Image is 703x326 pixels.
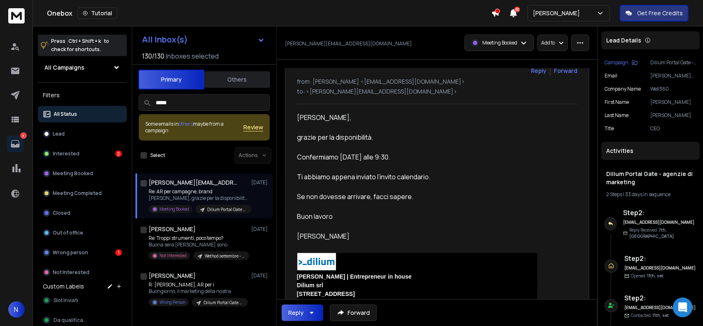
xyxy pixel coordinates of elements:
h6: Step 2 : [624,253,696,263]
p: Dilium Portal Gate - agenzie di marketing [207,206,247,213]
button: Reply [282,305,323,321]
p: Out of office [53,230,83,236]
p: Contacted [631,312,669,319]
span: 130 / 130 [142,51,164,61]
img: ADKq_NY3yIvgdVrCiZHB2c4nouDflcXeHbf6QJ1ry6l5Zlwa07dambDtymVcCzkRpsgLEfJao8Qn=s0-d-e1-ft [297,253,336,270]
span: [PERSON_NAME] [297,273,345,280]
p: Add to [541,40,555,46]
p: Lead [53,131,65,137]
p: Meeting Booked [482,40,517,46]
button: Campaign [605,59,638,66]
button: Lead [38,126,127,142]
span: Dilium srl [STREET_ADDRESS] CF/PIVA: 09868270969 [297,282,358,306]
span: 7th, [GEOGRAPHIC_DATA] [629,227,674,239]
p: Buona sera [PERSON_NAME] sono [149,242,248,248]
span: 2 Steps [606,191,622,198]
h1: [PERSON_NAME][EMAIL_ADDRESS][DOMAIN_NAME] [149,178,239,187]
button: Tutorial [77,7,117,19]
h1: [PERSON_NAME] [149,225,196,233]
p: Buongiorno, il marketing della nostra [149,288,248,295]
p: [DATE] [251,226,270,232]
p: Closed [53,210,70,216]
h1: Dilium Portal Gate - agenzie di marketing [606,170,695,186]
p: First Name [605,99,629,106]
div: [PERSON_NAME] [297,231,537,241]
div: 2 [115,150,122,157]
h3: Custom Labels [43,282,84,291]
span: others [179,120,193,127]
span: 11th, set [652,312,669,318]
div: Reply [288,309,304,317]
button: N [8,301,25,318]
p: Wrong Person [159,299,185,305]
button: Closed [38,205,127,221]
div: Onebox [47,7,491,19]
div: Forward [554,67,577,75]
div: Ti abbiamo appena inviato l’invito calendario. [297,172,537,182]
button: Primary [138,70,204,89]
span: 11th, set [647,273,663,279]
p: Email [605,73,617,79]
button: Out of office [38,225,127,241]
p: Dilium Portal Gate - agenzie di marketing [650,59,696,66]
p: Wrong person [53,249,88,256]
a: 4 [7,136,23,152]
button: Others [204,70,270,89]
p: Campaign [605,59,628,66]
p: Wethod settembre - marketing [205,253,244,259]
h3: Inboxes selected [166,51,219,61]
p: Well360 [650,86,696,92]
button: All Campaigns [38,59,127,76]
p: Re: Troppi strumenti, poco tempo? [149,235,248,242]
button: Review [243,123,263,131]
div: Confermiamo [DATE] alle 9:30. [297,152,537,162]
p: [PERSON_NAME] [650,112,696,119]
p: [DATE] [251,179,270,186]
p: from: [PERSON_NAME] <[EMAIL_ADDRESS][DOMAIN_NAME]> [297,77,577,86]
p: [PERSON_NAME][EMAIL_ADDRESS][DOMAIN_NAME] [285,40,412,47]
div: | [606,191,695,198]
p: Opened [631,273,663,279]
button: Reply [531,67,547,75]
p: [PERSON_NAME] [533,9,583,17]
h1: All Campaigns [44,63,84,72]
h6: Step 2 : [624,293,696,303]
button: Not Interested [38,264,127,281]
p: Company Name [605,86,641,92]
h6: [EMAIL_ADDRESS][DOMAIN_NAME] [623,219,695,225]
button: All Inbox(s) [135,31,271,48]
h1: All Inbox(s) [142,35,188,44]
button: Slot Inviati [38,292,127,309]
h6: Step 2 : [623,208,703,218]
p: [PERSON_NAME][EMAIL_ADDRESS][DOMAIN_NAME] [650,73,696,79]
p: Not Interested [159,253,187,259]
button: Interested2 [38,145,127,162]
div: Buon lavoro [297,211,537,221]
div: [PERSON_NAME], grazie per la disponibilità. [297,113,537,142]
p: Meeting Completed [53,190,102,197]
p: R: [PERSON_NAME], AR per i [149,281,248,288]
button: Meeting Completed [38,185,127,202]
button: Meeting Booked [38,165,127,182]
button: Forward [330,305,377,321]
span: Slot Inviati [54,297,78,304]
p: to: <[PERSON_NAME][EMAIL_ADDRESS][DOMAIN_NAME]> [297,87,577,96]
h3: Filters [38,89,127,101]
span: Da qualificare [54,317,88,324]
p: 4 [20,132,27,139]
button: Get Free Credits [620,5,689,21]
p: Lead Details [606,36,641,45]
h6: [EMAIL_ADDRESS][DOMAIN_NAME] [624,305,696,311]
label: Select [150,152,165,159]
p: Press to check for shortcuts. [51,37,109,54]
p: Meeting Booked [159,206,189,212]
span: Ctrl + Shift + k [67,36,102,46]
button: Wrong person1 [38,244,127,261]
p: [PERSON_NAME], grazie per la disponibilità. Confermiamo [149,195,248,202]
p: Dilium Portal Gate - campagna orizzontale [203,300,243,306]
div: Some emails in maybe from a campaign [145,121,243,134]
p: Get Free Credits [637,9,683,17]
